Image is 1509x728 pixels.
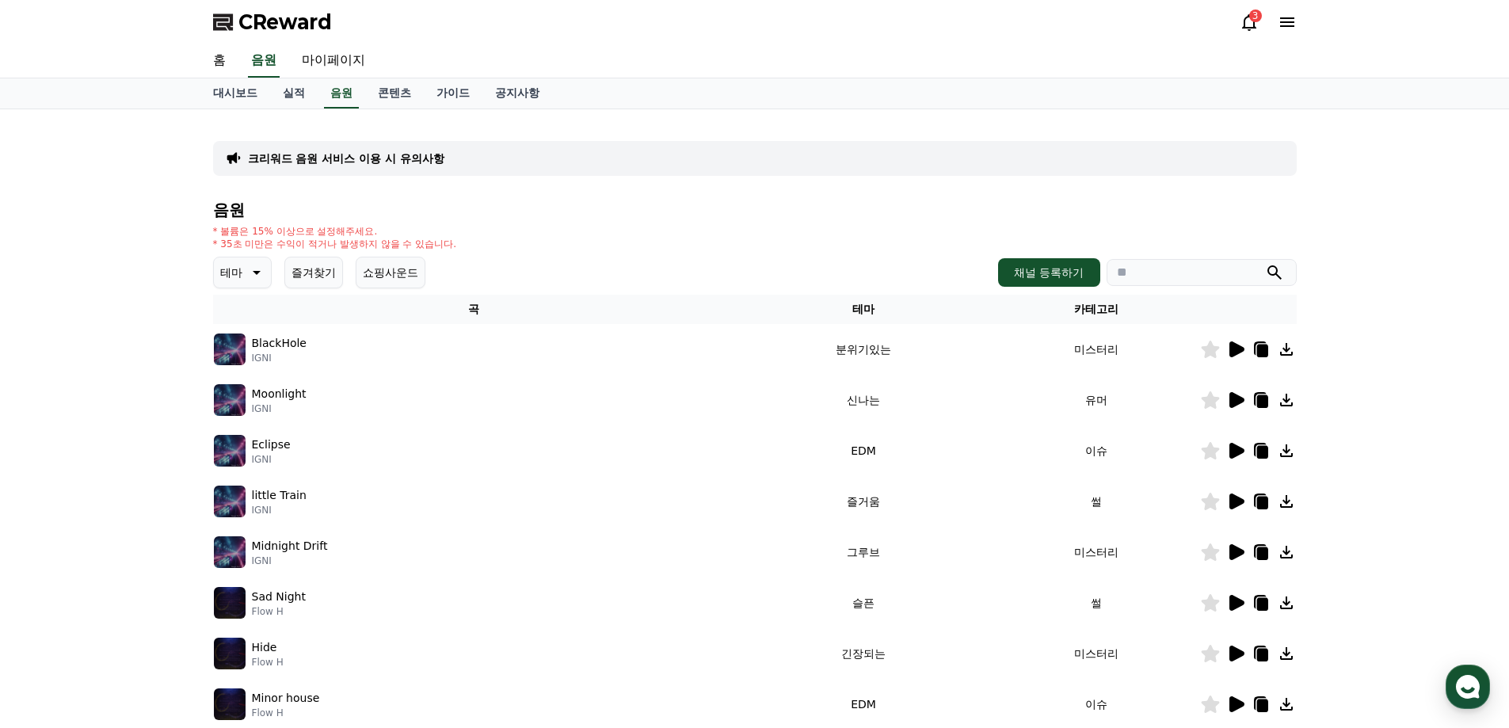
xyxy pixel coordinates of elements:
[213,238,457,250] p: * 35초 미만은 수익이 적거나 발생하지 않을 수 있습니다.
[248,151,444,166] a: 크리워드 음원 서비스 이용 시 유의사항
[482,78,552,109] a: 공지사항
[734,476,992,527] td: 즐거움
[213,295,735,324] th: 곡
[214,638,246,669] img: music
[1240,13,1259,32] a: 3
[252,707,320,719] p: Flow H
[993,375,1200,425] td: 유머
[993,324,1200,375] td: 미스터리
[993,476,1200,527] td: 썰
[993,295,1200,324] th: 카테고리
[993,577,1200,628] td: 썰
[200,44,238,78] a: 홈
[734,527,992,577] td: 그루브
[252,656,284,669] p: Flow H
[213,10,332,35] a: CReward
[5,502,105,542] a: 홈
[993,628,1200,679] td: 미스터리
[220,261,242,284] p: 테마
[50,526,59,539] span: 홈
[213,257,272,288] button: 테마
[252,352,307,364] p: IGNI
[993,527,1200,577] td: 미스터리
[213,201,1297,219] h4: 음원
[993,425,1200,476] td: 이슈
[214,536,246,568] img: music
[105,502,204,542] a: 대화
[1249,10,1262,22] div: 3
[252,453,291,466] p: IGNI
[270,78,318,109] a: 실적
[324,78,359,109] a: 음원
[365,78,424,109] a: 콘텐츠
[200,78,270,109] a: 대시보드
[252,335,307,352] p: BlackHole
[252,402,307,415] p: IGNI
[245,526,264,539] span: 설정
[734,375,992,425] td: 신나는
[998,258,1099,287] button: 채널 등록하기
[252,386,307,402] p: Moonlight
[204,502,304,542] a: 설정
[734,577,992,628] td: 슬픈
[214,486,246,517] img: music
[252,690,320,707] p: Minor house
[252,605,306,618] p: Flow H
[734,324,992,375] td: 분위기있는
[214,435,246,467] img: music
[252,504,307,516] p: IGNI
[252,555,328,567] p: IGNI
[145,527,164,539] span: 대화
[734,295,992,324] th: 테마
[238,10,332,35] span: CReward
[214,334,246,365] img: music
[213,225,457,238] p: * 볼륨은 15% 이상으로 설정해주세요.
[252,487,307,504] p: little Train
[252,639,277,656] p: Hide
[252,538,328,555] p: Midnight Drift
[252,589,306,605] p: Sad Night
[289,44,378,78] a: 마이페이지
[214,384,246,416] img: music
[214,688,246,720] img: music
[424,78,482,109] a: 가이드
[214,587,246,619] img: music
[284,257,343,288] button: 즐겨찾기
[734,425,992,476] td: EDM
[734,628,992,679] td: 긴장되는
[252,436,291,453] p: Eclipse
[356,257,425,288] button: 쇼핑사운드
[248,44,280,78] a: 음원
